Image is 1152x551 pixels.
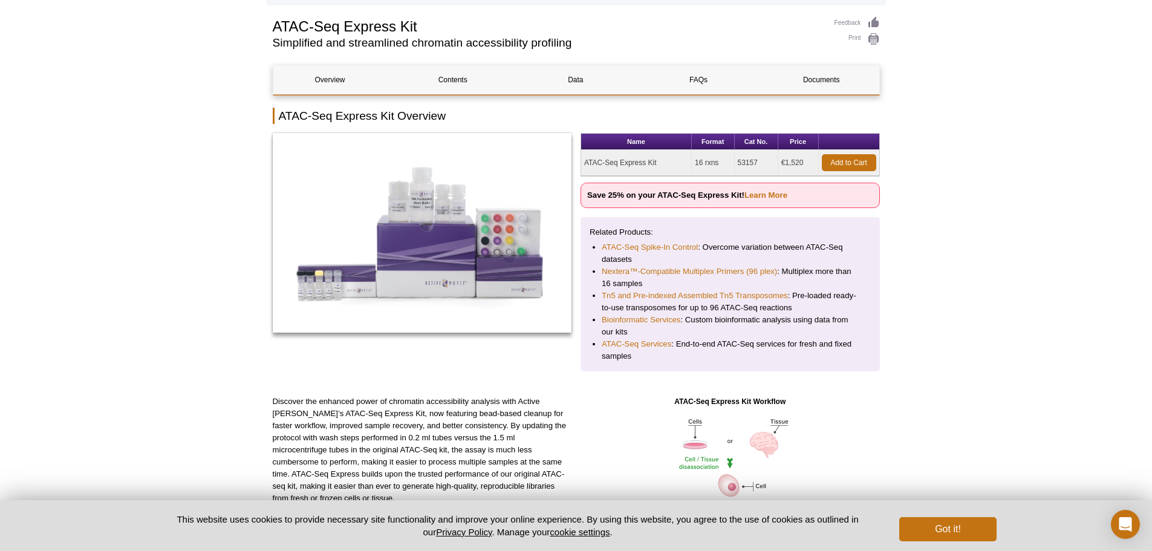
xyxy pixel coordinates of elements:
[602,338,859,362] li: : End-to-end ATAC-Seq services for fresh and fixed samples
[642,65,755,94] a: FAQs
[602,290,788,302] a: Tn5 and Pre-indexed Assembled Tn5 Transposomes
[778,150,819,176] td: €1,520
[735,134,778,150] th: Cat No.
[1111,510,1140,539] div: Open Intercom Messenger
[519,65,633,94] a: Data
[273,133,572,333] img: ATAC-Seq Express Kit
[835,33,880,46] a: Print
[156,513,880,538] p: This website uses cookies to provide necessary site functionality and improve your online experie...
[581,134,692,150] th: Name
[764,65,878,94] a: Documents
[436,527,492,537] a: Privacy Policy
[581,150,692,176] td: ATAC-Seq Express Kit
[692,150,735,176] td: 16 rxns
[602,266,859,290] li: : Multiplex more than 16 samples
[822,154,876,171] a: Add to Cart
[744,191,787,200] a: Learn More
[778,134,819,150] th: Price
[602,314,680,326] a: Bioinformatic Services
[602,241,859,266] li: : Overcome variation between ATAC-Seq datasets
[273,396,572,504] p: Discover the enhanced power of chromatin accessibility analysis with Active [PERSON_NAME]’s ATAC-...
[602,241,698,253] a: ATAC-Seq Spike-In Control
[550,527,610,537] button: cookie settings
[674,397,786,406] strong: ATAC-Seq Express Kit Workflow
[587,191,787,200] strong: Save 25% on your ATAC-Seq Express Kit!
[602,314,859,338] li: : Custom bioinformatic analysis using data from our kits
[273,65,387,94] a: Overview
[273,108,880,124] h2: ATAC-Seq Express Kit Overview
[590,226,871,238] p: Related Products:
[273,16,822,34] h1: ATAC-Seq Express Kit
[735,150,778,176] td: 53157
[396,65,510,94] a: Contents
[692,134,735,150] th: Format
[835,16,880,30] a: Feedback
[602,266,777,278] a: Nextera™-Compatible Multiplex Primers (96 plex)
[273,37,822,48] h2: Simplified and streamlined chromatin accessibility profiling
[899,517,996,541] button: Got it!
[602,338,671,350] a: ATAC-Seq Services
[602,290,859,314] li: : Pre-loaded ready-to-use transposomes for up to 96 ATAC-Seq reactions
